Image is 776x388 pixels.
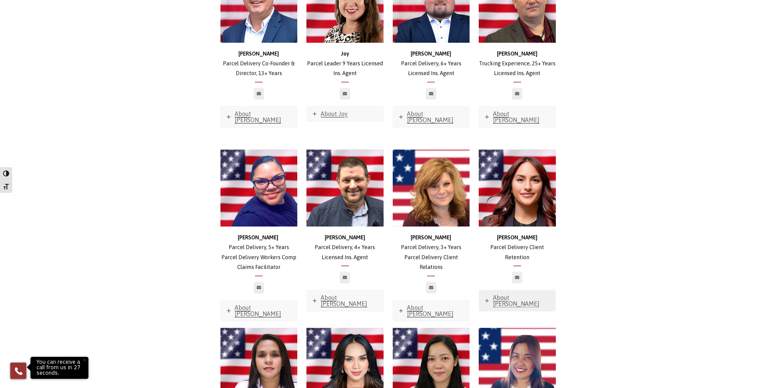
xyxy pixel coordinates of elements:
[14,366,23,376] img: Phone icon
[325,234,365,241] strong: [PERSON_NAME]
[220,49,298,78] p: Parcel Delivery Co-Founder & Director, 13+ Years
[479,107,556,127] a: About [PERSON_NAME]
[341,50,349,57] strong: Joy
[497,234,538,241] strong: [PERSON_NAME]
[493,294,539,307] span: About [PERSON_NAME]
[407,110,453,123] span: About [PERSON_NAME]
[235,110,281,123] span: About [PERSON_NAME]
[411,50,451,57] strong: [PERSON_NAME]
[479,150,556,227] img: rachel_headshot_500x500 (1)
[393,49,470,78] p: Parcel Delivery, 6+ Years Licensed Ins. Agent
[393,150,470,227] img: tracey-500x500
[393,300,470,321] a: About [PERSON_NAME]
[321,110,348,117] span: About Joy
[307,290,383,311] a: About [PERSON_NAME]
[235,304,281,317] span: About [PERSON_NAME]
[220,233,298,272] p: Parcel Delivery, 5+ Years Parcel Delivery Workers Comp Claims Facilitator
[221,300,297,321] a: About [PERSON_NAME]
[307,107,383,121] a: About Joy
[32,358,87,377] p: You can receive a call from us in 27 seconds.
[479,290,556,311] a: About [PERSON_NAME]
[479,233,556,262] p: Parcel Delivery Client Retention
[238,50,279,57] strong: [PERSON_NAME]
[321,294,367,307] span: About [PERSON_NAME]
[393,107,470,127] a: About [PERSON_NAME]
[411,234,451,241] strong: [PERSON_NAME]
[407,304,453,317] span: About [PERSON_NAME]
[393,233,470,272] p: Parcel Delivery, 3+ Years Parcel Delivery Client Relations
[497,50,538,57] strong: [PERSON_NAME]
[238,234,278,241] strong: [PERSON_NAME]
[78,353,91,367] button: Close
[220,150,298,227] img: Keisha_headshot_500x500
[221,107,297,127] a: About [PERSON_NAME]
[306,233,384,262] p: Parcel Delivery, 4+ Years Licensed Ins. Agent
[306,150,384,227] img: Harry_1500x500
[479,49,556,78] p: Trucking Experience, 25+ Years Licensed Ins. Agent
[306,49,384,78] p: Parcel Leader 9 Years Licensed Ins. Agent
[493,110,539,123] span: About [PERSON_NAME]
